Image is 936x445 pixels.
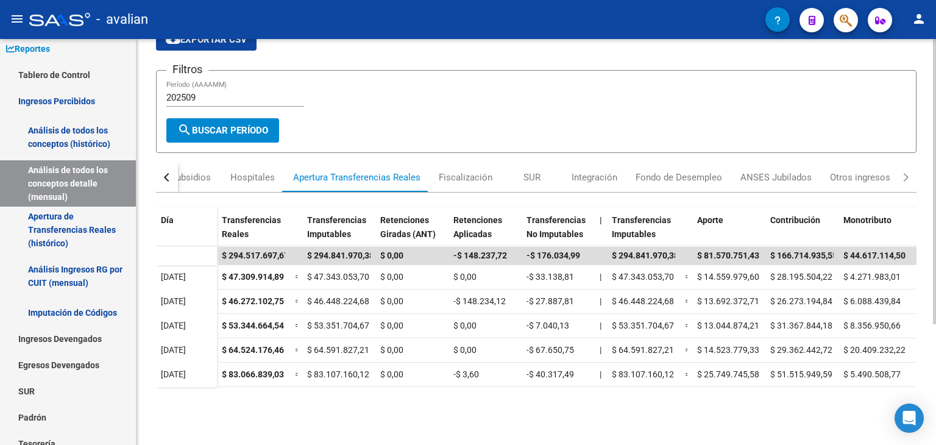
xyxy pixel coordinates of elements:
span: Exportar CSV [166,34,247,45]
span: [DATE] [161,272,186,282]
span: Retenciones Giradas (ANT) [380,215,436,239]
span: $ 83.107.160,12 [612,369,674,379]
span: $ 83.107.160,12 [307,369,369,379]
mat-icon: menu [10,12,24,26]
span: | [600,345,601,355]
div: Fondo de Desempleo [636,171,722,184]
span: = [685,272,690,282]
span: = [295,272,300,282]
span: -$ 27.887,81 [526,296,574,306]
span: $ 51.515.949,59 [770,369,832,379]
span: $ 83.066.839,03 [222,369,284,379]
span: $ 14.559.979,60 [697,272,759,282]
span: $ 0,00 [453,321,477,330]
span: Transferencias Reales [222,215,281,239]
span: $ 28.195.504,22 [770,272,832,282]
span: $ 0,00 [380,272,403,282]
datatable-header-cell: Transferencias Imputables [607,207,680,258]
div: ANSES Jubilados [740,171,812,184]
span: $ 4.271.983,01 [843,272,901,282]
span: = [295,296,300,306]
span: $ 64.591.827,21 [612,345,674,355]
span: | [600,369,601,379]
span: [DATE] [161,296,186,306]
span: $ 29.362.442,72 [770,345,832,355]
button: Buscar Período [166,118,279,143]
span: -$ 33.138,81 [526,272,574,282]
span: -$ 3,60 [453,369,479,379]
span: $ 0,00 [453,272,477,282]
span: $ 5.490.508,77 [843,369,901,379]
span: -$ 67.650,75 [526,345,574,355]
span: Buscar Período [177,125,268,136]
span: $ 14.523.779,33 [697,345,759,355]
span: | [600,296,601,306]
span: Transferencias No Imputables [526,215,586,239]
span: $ 6.088.439,84 [843,296,901,306]
span: Contribución [770,215,820,225]
span: -$ 7.040,13 [526,321,569,330]
span: $ 53.344.664,54 [222,321,284,330]
span: $ 294.841.970,38 [612,251,679,260]
datatable-header-cell: Contribución [765,207,838,258]
mat-icon: search [177,123,192,137]
span: $ 53.351.704,67 [612,321,674,330]
span: $ 64.591.827,21 [307,345,369,355]
span: $ 294.517.697,67 [222,251,289,260]
span: $ 294.841.970,38 [307,251,374,260]
datatable-header-cell: Retenciones Giradas (ANT) [375,207,448,258]
span: $ 31.367.844,18 [770,321,832,330]
div: Otros ingresos [830,171,890,184]
div: Subsidios [171,171,211,184]
div: Integración [572,171,617,184]
span: $ 13.044.874,21 [697,321,759,330]
span: -$ 40.317,49 [526,369,574,379]
span: $ 46.272.102,75 [222,296,284,306]
span: | [600,215,602,225]
span: [DATE] [161,345,186,355]
span: $ 46.448.224,68 [612,296,674,306]
datatable-header-cell: Transferencias Reales [217,207,290,258]
span: $ 0,00 [380,369,403,379]
span: [DATE] [161,321,186,330]
span: Aporte [697,215,723,225]
span: = [685,296,690,306]
div: Hospitales [230,171,275,184]
span: = [685,345,690,355]
datatable-header-cell: Transferencias Imputables [302,207,375,258]
datatable-header-cell: Día [156,207,217,258]
span: $ 47.343.053,70 [307,272,369,282]
span: -$ 148.237,72 [453,251,507,260]
span: $ 13.692.372,71 [697,296,759,306]
span: $ 0,00 [380,345,403,355]
h3: Filtros [166,61,208,78]
span: -$ 176.034,99 [526,251,580,260]
span: = [295,321,300,330]
span: -$ 148.234,12 [453,296,506,306]
span: Día [161,215,174,225]
span: $ 81.570.751,43 [697,251,759,260]
span: $ 53.351.704,67 [307,321,369,330]
span: $ 8.356.950,66 [843,321,901,330]
span: Monotributo [843,215,892,225]
span: $ 26.273.194,84 [770,296,832,306]
span: $ 166.714.935,55 [770,251,837,260]
span: = [295,345,300,355]
span: $ 0,00 [380,296,403,306]
span: $ 25.749.745,58 [697,369,759,379]
datatable-header-cell: Retenciones Aplicadas [448,207,522,258]
datatable-header-cell: Aporte [692,207,765,258]
div: Open Intercom Messenger [895,404,924,433]
span: $ 64.524.176,46 [222,345,284,355]
span: Transferencias Imputables [307,215,366,239]
span: Reportes [6,42,50,55]
span: = [685,369,690,379]
datatable-header-cell: Transferencias No Imputables [522,207,595,258]
span: = [295,369,300,379]
span: Retenciones Aplicadas [453,215,502,239]
span: $ 44.617.114,50 [843,251,906,260]
span: | [600,272,601,282]
span: - avalian [96,6,148,33]
div: Fiscalización [439,171,492,184]
span: $ 46.448.224,68 [307,296,369,306]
